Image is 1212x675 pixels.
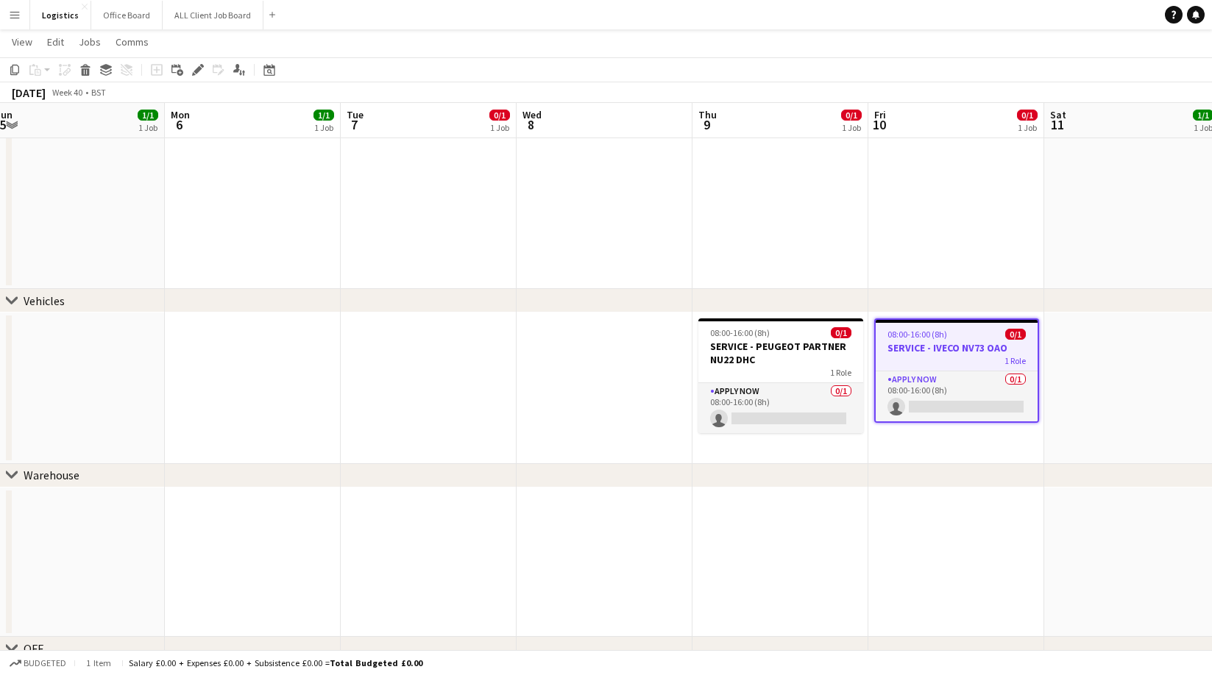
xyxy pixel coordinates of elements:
span: Mon [171,108,190,121]
span: 1 item [81,657,116,668]
span: 08:00-16:00 (8h) [710,327,770,338]
button: Logistics [30,1,91,29]
span: Fri [874,108,886,121]
span: 0/1 [1005,329,1026,340]
span: View [12,35,32,49]
button: Budgeted [7,655,68,671]
div: BST [91,87,106,98]
a: Jobs [73,32,107,51]
span: 0/1 [841,110,862,121]
span: 1/1 [313,110,334,121]
span: Edit [47,35,64,49]
span: 7 [344,116,364,133]
span: 10 [872,116,886,133]
span: 0/1 [831,327,851,338]
div: Vehicles [24,293,65,308]
span: 6 [169,116,190,133]
div: OFF [24,641,43,656]
span: 0/1 [489,110,510,121]
a: View [6,32,38,51]
span: 11 [1048,116,1066,133]
span: Budgeted [24,658,66,668]
span: Thu [698,108,717,121]
div: 1 Job [1018,122,1037,133]
h3: SERVICE - IVECO NV73 OAO [876,341,1038,354]
span: 1 Role [830,367,851,378]
span: Comms [116,35,149,49]
button: ALL Client Job Board [163,1,263,29]
div: [DATE] [12,85,46,100]
span: Tue [347,108,364,121]
span: Jobs [79,35,101,49]
div: Salary £0.00 + Expenses £0.00 + Subsistence £0.00 = [129,657,422,668]
span: 8 [520,116,542,133]
span: 1 Role [1004,355,1026,366]
div: 1 Job [842,122,861,133]
div: 1 Job [314,122,333,133]
app-job-card: 08:00-16:00 (8h)0/1SERVICE - PEUGEOT PARTNER NU22 DHC1 RoleAPPLY NOW0/108:00-16:00 (8h) [698,318,863,433]
app-card-role: APPLY NOW0/108:00-16:00 (8h) [876,371,1038,421]
span: 08:00-16:00 (8h) [887,329,947,340]
span: Sat [1050,108,1066,121]
div: 1 Job [138,122,157,133]
a: Comms [110,32,155,51]
span: 1/1 [138,110,158,121]
button: Office Board [91,1,163,29]
a: Edit [41,32,70,51]
app-card-role: APPLY NOW0/108:00-16:00 (8h) [698,383,863,433]
div: 1 Job [490,122,509,133]
app-job-card: 08:00-16:00 (8h)0/1SERVICE - IVECO NV73 OAO1 RoleAPPLY NOW0/108:00-16:00 (8h) [874,318,1039,423]
span: Wed [522,108,542,121]
span: 9 [696,116,717,133]
span: Total Budgeted £0.00 [330,657,422,668]
h3: SERVICE - PEUGEOT PARTNER NU22 DHC [698,340,863,366]
span: 0/1 [1017,110,1038,121]
div: Warehouse [24,468,79,482]
span: Week 40 [49,87,85,98]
